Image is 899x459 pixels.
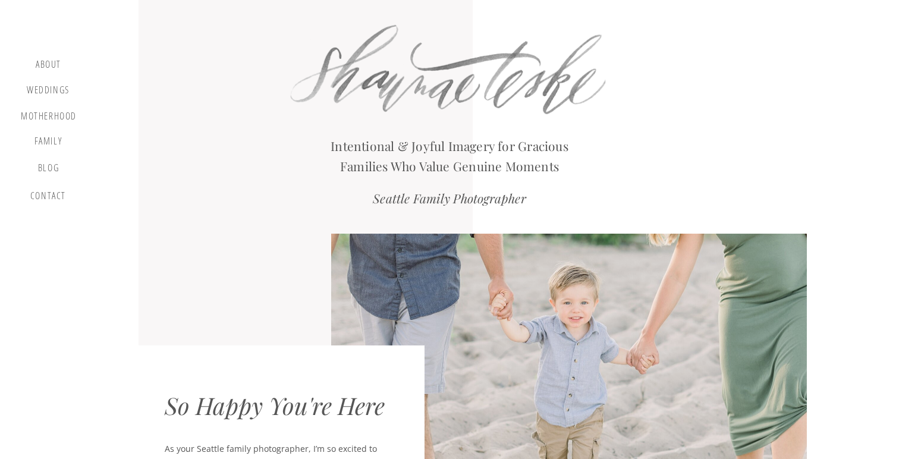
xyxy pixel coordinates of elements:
div: So Happy You're Here [165,391,404,426]
h2: Intentional & Joyful Imagery for Gracious Families Who Value Genuine Moments [318,136,581,171]
i: Seattle Family Photographer [373,190,526,206]
a: motherhood [21,111,77,124]
a: Family [26,136,71,151]
a: Weddings [26,84,71,99]
a: contact [28,190,68,206]
a: blog [31,162,66,179]
a: about [31,59,66,73]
